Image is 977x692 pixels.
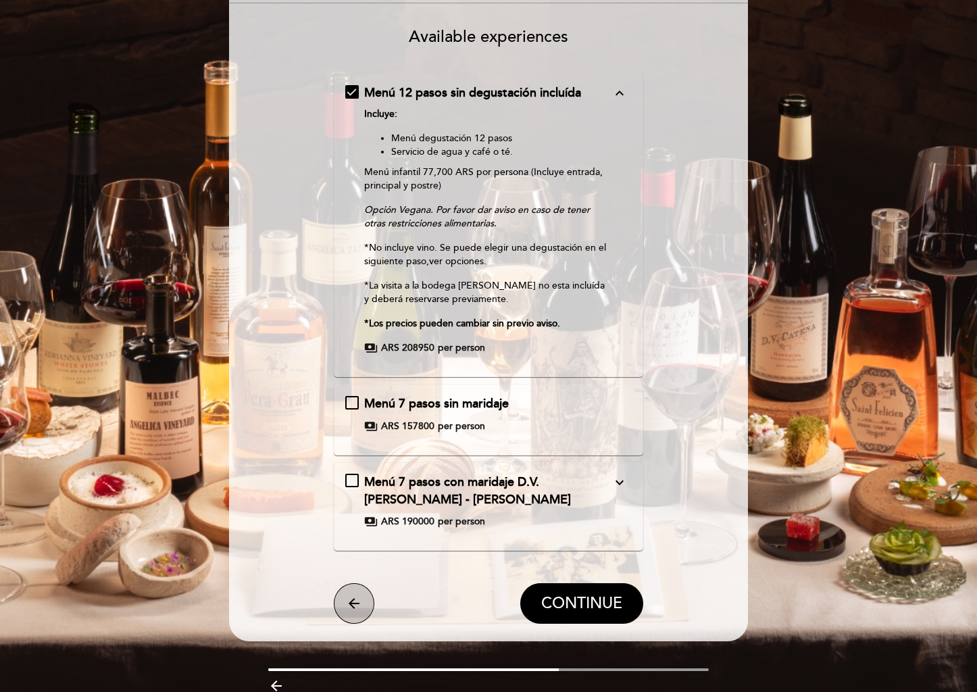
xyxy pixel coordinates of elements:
a: ver opciones. [429,255,486,267]
span: Menú 7 pasos con maridaje D.V. [PERSON_NAME] - [PERSON_NAME] [364,474,571,507]
md-checkbox: Menú 7 pasos sin maridaje payments ARS 157800 per person [345,395,632,433]
p: *No incluye vino. Se puede elegir una degustación en el siguiente paso, [364,241,612,268]
button: expand_less [607,84,632,102]
em: Opción Vegana. Por favor dar aviso en caso de tener otras restricciones alimentarias. [364,204,590,229]
span: Available experiences [409,27,568,47]
strong: *Los precios pueden cambiar sin previo aviso. [364,318,560,329]
span: per person [438,341,485,355]
button: CONTINUE [520,583,643,624]
li: Servicio de agua y café o té. [391,145,612,159]
span: per person [438,420,485,433]
button: expand_more [607,474,632,491]
span: payments [364,515,378,528]
button: arrow_back [334,583,374,624]
span: ARS 208950 [381,341,434,355]
span: payments [364,420,378,433]
span: CONTINUE [541,595,622,614]
li: Menú degustación 12 pasos [391,132,612,145]
span: ARS 157800 [381,420,434,433]
strong: Incluye: [364,108,397,120]
i: expand_more [611,474,628,491]
i: arrow_back [346,595,362,612]
i: expand_less [611,85,628,101]
span: ARS 190000 [381,515,434,528]
p: *La visita a la bodega [PERSON_NAME] no esta incluída y deberá reservarse previamente. [364,279,612,306]
span: Menú 12 pasos sin degustación incluída [364,85,581,100]
md-checkbox: Menú 7 pasos con maridaje D.V. Catena - Angelica Zapata expand_more payments ARS 190000 per person [345,474,632,528]
md-checkbox: Menú 12 pasos sin degustación incluída expand_less Incluye:Menú degustación 12 pasosServicio de a... [345,84,632,355]
span: per person [438,515,485,528]
span: Menú 7 pasos sin maridaje [364,396,509,411]
span: payments [364,341,378,355]
p: Menú infantil 77,700 ARS por persona (Incluye entrada, principal y postre) [364,166,612,193]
